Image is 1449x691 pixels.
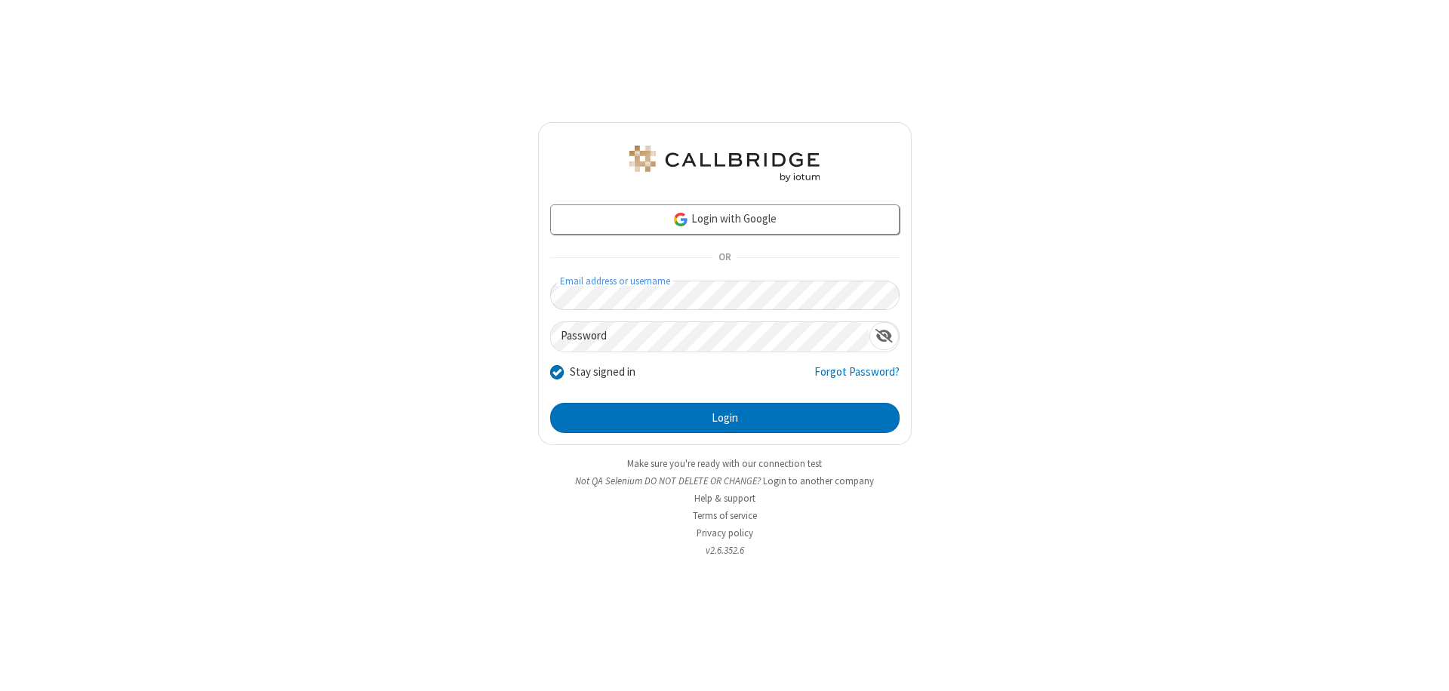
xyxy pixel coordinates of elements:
a: Help & support [694,492,755,505]
a: Login with Google [550,204,900,235]
label: Stay signed in [570,364,635,381]
button: Login [550,403,900,433]
button: Login to another company [763,474,874,488]
input: Password [551,322,869,352]
img: google-icon.png [672,211,689,228]
img: QA Selenium DO NOT DELETE OR CHANGE [626,146,823,182]
a: Make sure you're ready with our connection test [627,457,822,470]
a: Privacy policy [697,527,753,539]
iframe: Chat [1411,652,1438,680]
a: Forgot Password? [814,364,900,392]
div: Show password [869,322,899,350]
span: OR [712,247,737,269]
a: Terms of service [693,509,757,522]
li: Not QA Selenium DO NOT DELETE OR CHANGE? [538,474,912,488]
input: Email address or username [550,281,900,310]
li: v2.6.352.6 [538,543,912,557]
